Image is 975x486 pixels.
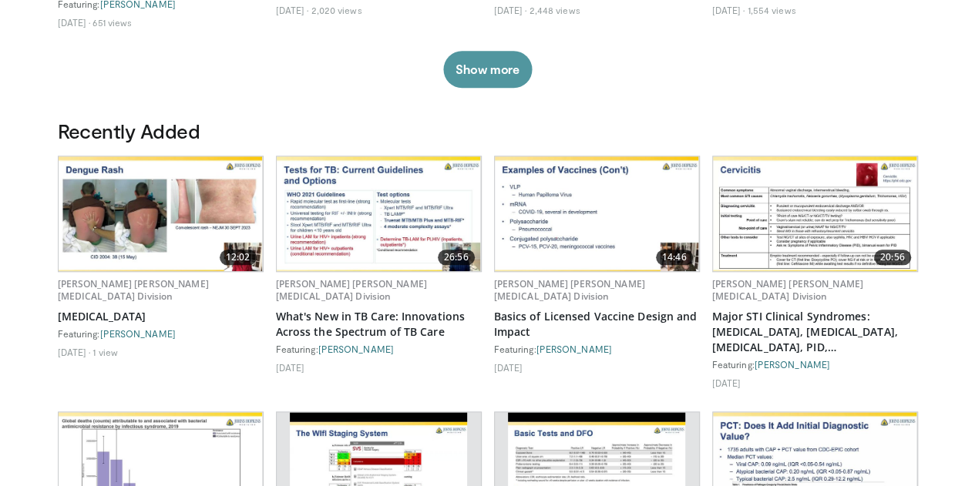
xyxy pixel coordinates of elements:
[100,328,176,339] a: [PERSON_NAME]
[755,359,830,370] a: [PERSON_NAME]
[443,51,532,88] button: Show more
[276,4,309,16] li: [DATE]
[318,344,394,354] a: [PERSON_NAME]
[713,156,917,271] img: a4a38ead-6104-4b6e-b1fa-8746e5719d84.620x360_q85_upscale.jpg
[311,4,361,16] li: 2,020 views
[712,277,863,303] a: [PERSON_NAME] [PERSON_NAME] [MEDICAL_DATA] Division
[747,4,795,16] li: 1,554 views
[59,156,263,271] a: 12:02
[495,156,699,271] a: 14:46
[712,4,745,16] li: [DATE]
[92,16,132,28] li: 651 views
[874,250,911,265] span: 20:56
[494,361,523,374] li: [DATE]
[494,4,527,16] li: [DATE]
[495,156,699,271] img: def5b719-a905-4f96-8e66-3f3d9bd0ccd4.620x360_q85_upscale.jpg
[529,4,580,16] li: 2,448 views
[536,344,612,354] a: [PERSON_NAME]
[712,309,918,355] a: Major STI Clinical Syndromes: [MEDICAL_DATA], [MEDICAL_DATA], [MEDICAL_DATA], PID, [DEMOGRAPHIC_D...
[438,250,475,265] span: 26:56
[712,358,918,370] div: Featuring:
[276,361,305,374] li: [DATE]
[494,309,700,340] a: Basics of Licensed Vaccine Design and Impact
[713,156,917,271] a: 20:56
[58,309,264,324] a: [MEDICAL_DATA]
[276,343,482,355] div: Featuring:
[58,16,91,28] li: [DATE]
[92,346,118,358] li: 1 view
[58,346,91,358] li: [DATE]
[494,277,645,303] a: [PERSON_NAME] [PERSON_NAME] [MEDICAL_DATA] Division
[276,277,427,303] a: [PERSON_NAME] [PERSON_NAME] [MEDICAL_DATA] Division
[276,309,482,340] a: What's New in TB Care: Innovations Across the Spectrum of TB Care
[277,156,481,271] img: c5fcbf79-567b-46f3-9e61-212c689dbf59.620x360_q85_upscale.jpg
[59,156,263,271] img: bf3e2671-1816-4f72-981d-b02d8d631527.620x360_q85_upscale.jpg
[58,119,918,143] h3: Recently Added
[656,250,693,265] span: 14:46
[712,377,741,389] li: [DATE]
[220,250,257,265] span: 12:02
[58,277,209,303] a: [PERSON_NAME] [PERSON_NAME] [MEDICAL_DATA] Division
[277,156,481,271] a: 26:56
[58,327,264,340] div: Featuring:
[494,343,700,355] div: Featuring:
